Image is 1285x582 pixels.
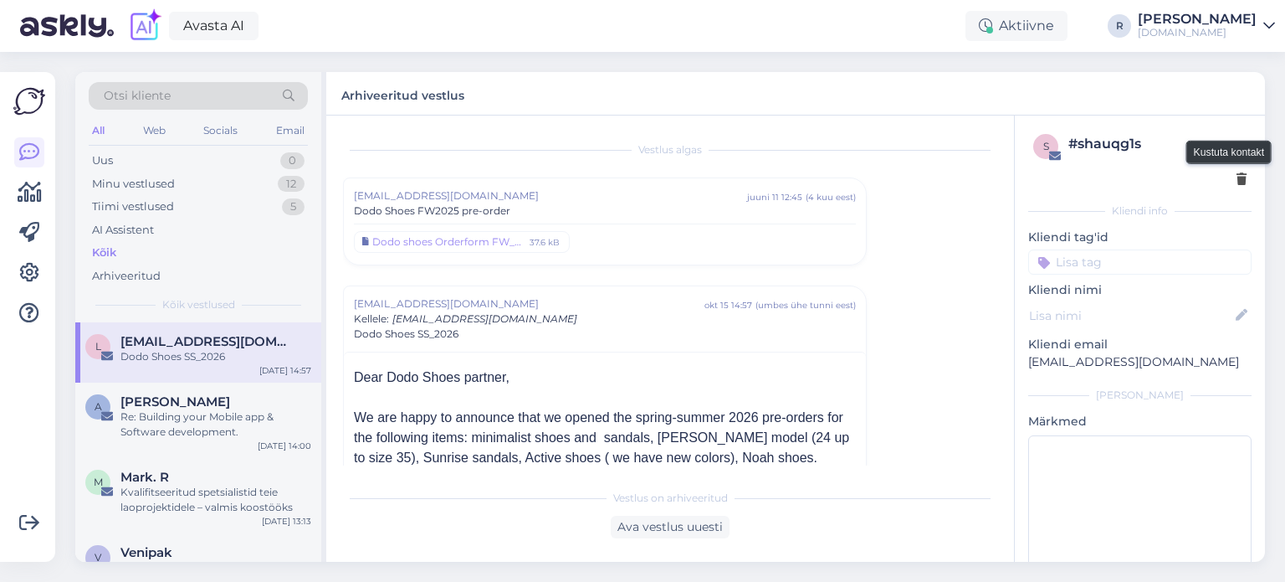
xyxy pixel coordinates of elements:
div: Dodo shoes Orderform FW_25_EUR_v2.xlsx [372,234,525,250]
div: AI Assistent [92,222,154,239]
div: R [1108,14,1131,38]
div: Vestlus algas [343,142,997,157]
a: [PERSON_NAME][DOMAIN_NAME] [1138,13,1275,39]
div: ( umbes ühe tunni eest ) [755,299,856,312]
a: Dodo shoes Orderform FW_25_EUR_v2.xlsx37.6 kB [354,231,570,253]
div: Aktiivne [965,11,1067,41]
span: A [95,400,102,413]
div: Arhiveeritud [92,268,161,285]
div: Email [273,120,308,142]
div: 5 [282,198,305,215]
div: Socials [200,120,241,142]
div: [DATE] 13:13 [262,515,311,528]
div: Tiimi vestlused [92,198,174,215]
p: We are happy to announce that w [354,408,856,488]
div: Kvalifitseeritud spetsialistid teie laoprojektidele – valmis koostööks [120,485,311,515]
p: Kliendi nimi [1028,281,1252,299]
span: Dodo Shoes FW2025 pre-order [354,203,510,219]
div: Kõik [92,245,116,261]
div: [DATE] 14:00 [258,440,311,452]
span: s [1043,140,1049,152]
div: All [89,120,108,142]
a: Avasta AI [169,12,259,40]
span: Otsi kliente [104,87,171,105]
span: Kõik vestlused [162,297,235,312]
div: Minu vestlused [92,176,175,193]
div: Ava vestlus uuesti [611,516,730,538]
span: loredana.druiu@dodoshoes.ro [120,334,294,349]
p: [EMAIL_ADDRESS][DOMAIN_NAME] [1028,353,1252,371]
span: l [95,340,101,353]
input: Lisa tag [1028,250,1252,275]
span: Vestlus on arhiveeritud [613,491,728,506]
span: [EMAIL_ADDRESS][DOMAIN_NAME] [354,296,704,312]
img: explore-ai [127,8,162,44]
span: M [94,476,103,488]
p: Märkmed [1028,413,1252,430]
div: # shauqg1s [1068,134,1247,154]
div: Kliendi info [1028,203,1252,219]
p: Kliendi email [1028,336,1252,353]
div: 0 [280,152,305,169]
span: Dodo Shoes SS_2026 [354,327,458,342]
div: [PERSON_NAME] [1028,388,1252,403]
div: okt 15 14:57 [704,299,752,312]
p: Kliendi tag'id [1028,229,1252,246]
div: [DOMAIN_NAME] [1138,26,1257,39]
div: Uus [92,152,113,169]
div: Web [140,120,169,142]
span: e opened the spring-summer 2026 pre-orders for the following items: minimalist shoes and sandals,... [354,410,849,485]
span: [EMAIL_ADDRESS][DOMAIN_NAME] [392,312,577,325]
label: Arhiveeritud vestlus [341,82,464,105]
div: [DATE] 14:57 [259,364,311,377]
div: juuni 11 12:45 [747,191,802,203]
span: Aadhya Gruber [120,394,230,409]
div: ( 4 kuu eest ) [806,191,856,203]
input: Lisa nimi [1029,306,1232,325]
span: Kellele : [354,312,389,325]
small: Kustuta kontakt [1194,144,1264,159]
div: Re: Building your Mobile app & Software development. [120,409,311,440]
p: Dear Dodo Shoes partner, [354,368,856,388]
span: Venipak [120,545,172,560]
div: 12 [278,176,305,193]
span: Mark. R [120,470,169,485]
div: [PERSON_NAME] [1138,13,1257,26]
div: 37.6 kB [528,234,561,250]
span: V [95,551,101,564]
div: Dodo Shoes SS_2026 [120,349,311,364]
span: [EMAIL_ADDRESS][DOMAIN_NAME] [354,188,747,203]
img: Askly Logo [13,85,45,117]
